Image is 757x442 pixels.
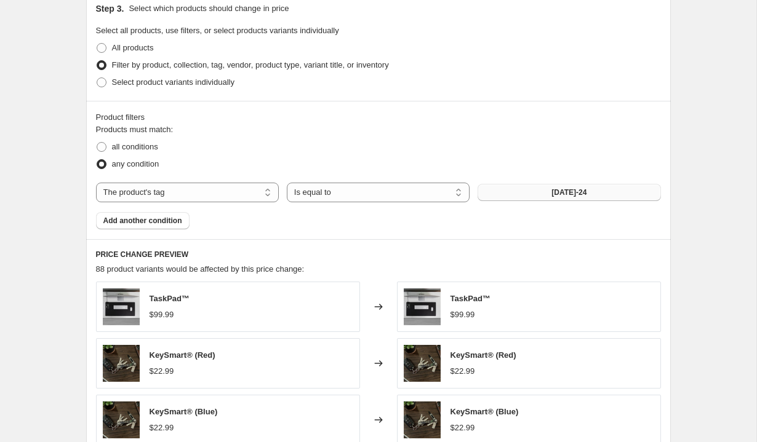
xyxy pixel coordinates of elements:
span: Products must match: [96,125,174,134]
img: TaskPad_iMac_Mouse_iPhone_1200x1200_2000x_52d78e6b-ccf1-49f4-99f9-42cab9048fa6_80x.jpg [404,288,441,325]
h6: PRICE CHANGE PREVIEW [96,250,661,259]
span: $99.99 [150,310,174,319]
span: Add another condition [103,216,182,226]
span: $99.99 [451,310,475,319]
img: KeySmart_Extended_MossyOak_Accessories_1000x_2000x_30b29c6e-a66a-4d06-9fba-150a2e3f7634_80x.jpg [404,345,441,382]
span: KeySmart® (Blue) [150,407,218,416]
span: $22.99 [150,423,174,432]
img: KeySmart_Extended_MossyOak_Accessories_1000x_2000x_30b29c6e-a66a-4d06-9fba-150a2e3f7634_80x.jpg [103,401,140,438]
p: Select which products should change in price [129,2,289,15]
h2: Step 3. [96,2,124,15]
span: Select product variants individually [112,77,234,87]
span: any condition [112,159,159,168]
span: KeySmart® (Blue) [451,407,519,416]
span: TaskPad™ [451,294,491,303]
span: $22.99 [451,423,475,432]
span: 88 product variants would be affected by this price change: [96,264,305,274]
span: KeySmart® (Red) [150,350,215,360]
span: Select all products, use filters, or select products variants individually [96,26,339,35]
button: Add another condition [96,212,190,229]
span: $22.99 [150,366,174,376]
img: TaskPad_iMac_Mouse_iPhone_1200x1200_2000x_52d78e6b-ccf1-49f4-99f9-42cab9048fa6_80x.jpg [103,288,140,325]
span: Filter by product, collection, tag, vendor, product type, variant title, or inventory [112,60,389,69]
span: $22.99 [451,366,475,376]
div: Product filters [96,111,661,124]
span: All products [112,43,154,52]
span: KeySmart® (Red) [451,350,516,360]
span: TaskPad™ [150,294,190,303]
button: [DATE]-24 [478,184,660,201]
span: all conditions [112,142,158,151]
span: [DATE]-24 [551,187,587,197]
img: KeySmart_Extended_MossyOak_Accessories_1000x_2000x_30b29c6e-a66a-4d06-9fba-150a2e3f7634_80x.jpg [103,345,140,382]
img: KeySmart_Extended_MossyOak_Accessories_1000x_2000x_30b29c6e-a66a-4d06-9fba-150a2e3f7634_80x.jpg [404,401,441,438]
